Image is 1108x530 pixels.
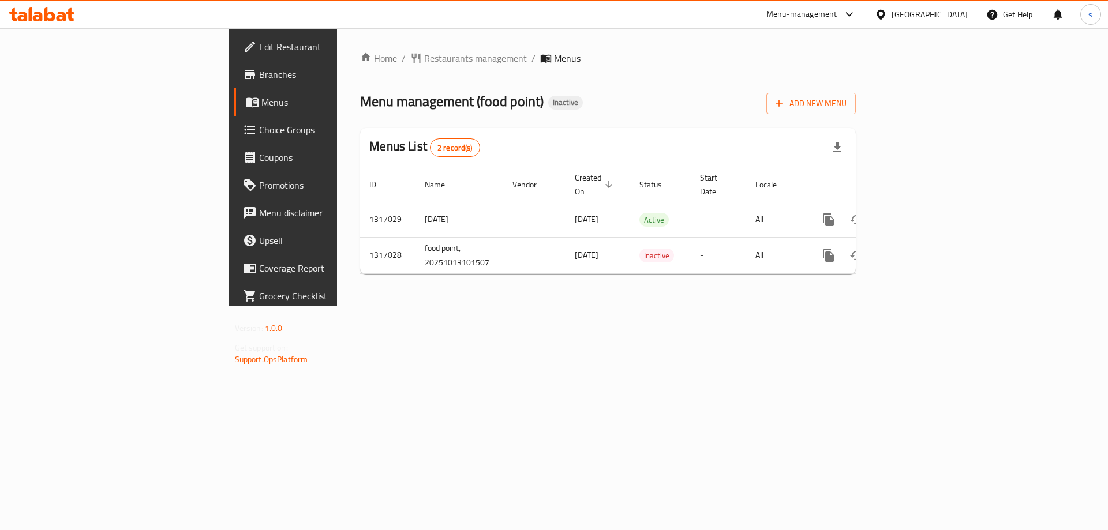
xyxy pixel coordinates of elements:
[639,178,677,191] span: Status
[234,144,414,171] a: Coupons
[575,247,598,262] span: [DATE]
[234,199,414,227] a: Menu disclaimer
[776,96,847,111] span: Add New Menu
[892,8,968,21] div: [GEOGRAPHIC_DATA]
[548,96,583,110] div: Inactive
[554,51,581,65] span: Menus
[235,321,263,336] span: Version:
[843,206,870,234] button: Change Status
[234,254,414,282] a: Coverage Report
[259,67,405,81] span: Branches
[234,88,414,116] a: Menus
[234,227,414,254] a: Upsell
[639,249,674,262] span: Inactive
[234,61,414,88] a: Branches
[424,51,527,65] span: Restaurants management
[700,171,732,198] span: Start Date
[766,7,837,21] div: Menu-management
[261,95,405,109] span: Menus
[548,97,583,107] span: Inactive
[234,33,414,61] a: Edit Restaurant
[823,134,851,161] div: Export file
[234,116,414,144] a: Choice Groups
[259,206,405,220] span: Menu disclaimer
[512,178,552,191] span: Vendor
[234,171,414,199] a: Promotions
[369,178,391,191] span: ID
[234,282,414,310] a: Grocery Checklist
[259,261,405,275] span: Coverage Report
[691,202,746,237] td: -
[639,213,669,227] span: Active
[531,51,536,65] li: /
[575,212,598,227] span: [DATE]
[360,167,935,274] table: enhanced table
[259,234,405,247] span: Upsell
[235,352,308,367] a: Support.OpsPlatform
[415,202,503,237] td: [DATE]
[691,237,746,273] td: -
[265,321,283,336] span: 1.0.0
[431,142,480,153] span: 2 record(s)
[746,237,806,273] td: All
[843,242,870,269] button: Change Status
[415,237,503,273] td: food point, 20251013101507
[360,51,856,65] nav: breadcrumb
[369,138,480,157] h2: Menus List
[259,40,405,54] span: Edit Restaurant
[755,178,792,191] span: Locale
[410,51,527,65] a: Restaurants management
[746,202,806,237] td: All
[425,178,460,191] span: Name
[575,171,616,198] span: Created On
[259,289,405,303] span: Grocery Checklist
[235,340,288,355] span: Get support on:
[1088,8,1092,21] span: s
[766,93,856,114] button: Add New Menu
[360,88,544,114] span: Menu management ( food point )
[430,138,480,157] div: Total records count
[806,167,935,202] th: Actions
[815,206,843,234] button: more
[259,123,405,137] span: Choice Groups
[259,178,405,192] span: Promotions
[815,242,843,269] button: more
[259,151,405,164] span: Coupons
